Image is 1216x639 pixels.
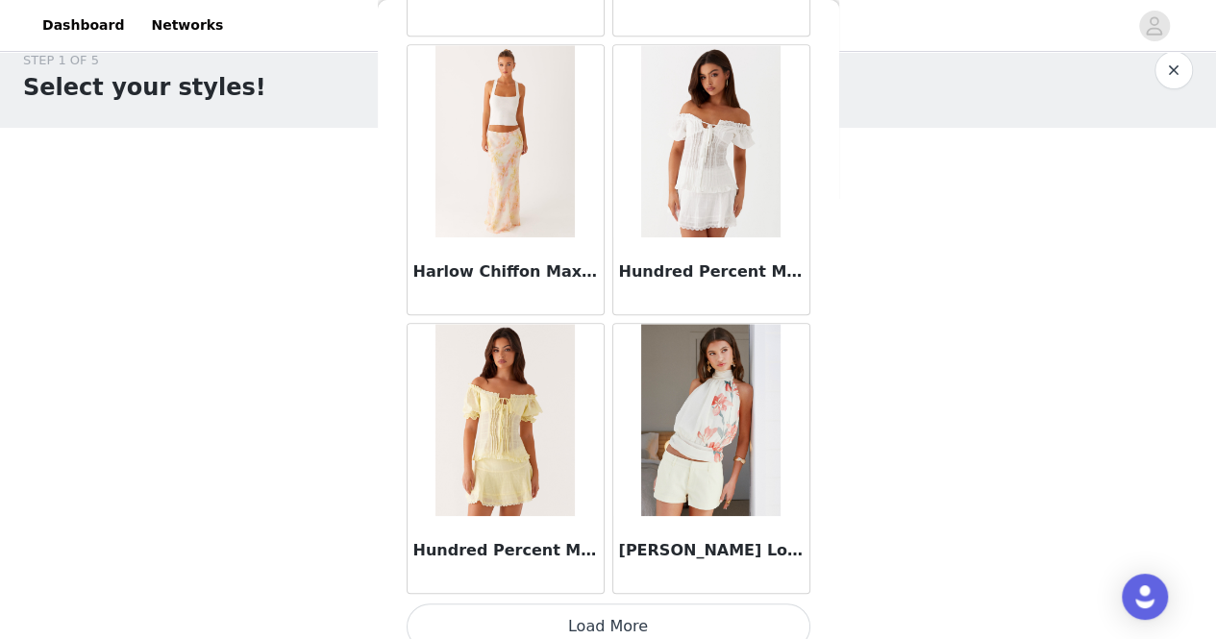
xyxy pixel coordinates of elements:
[435,45,575,237] img: Harlow Chiffon Maxi Skirt - Floral Print
[23,70,266,105] h1: Select your styles!
[435,324,575,516] img: Hundred Percent Mini Skirt - Yellow
[23,51,266,70] div: STEP 1 OF 5
[641,45,781,237] img: Hundred Percent Mini Skirt - White
[619,260,804,283] h3: Hundred Percent Mini Skirt - White
[413,539,598,562] h3: Hundred Percent Mini Skirt - Yellow
[31,4,136,47] a: Dashboard
[641,324,781,516] img: Kammy Low Rise Shorts - Butter
[1145,11,1163,41] div: avatar
[139,4,235,47] a: Networks
[413,260,598,283] h3: Harlow Chiffon Maxi Skirt - Floral Print
[1122,574,1168,620] div: Open Intercom Messenger
[619,539,804,562] h3: [PERSON_NAME] Low Rise Shorts - Butter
